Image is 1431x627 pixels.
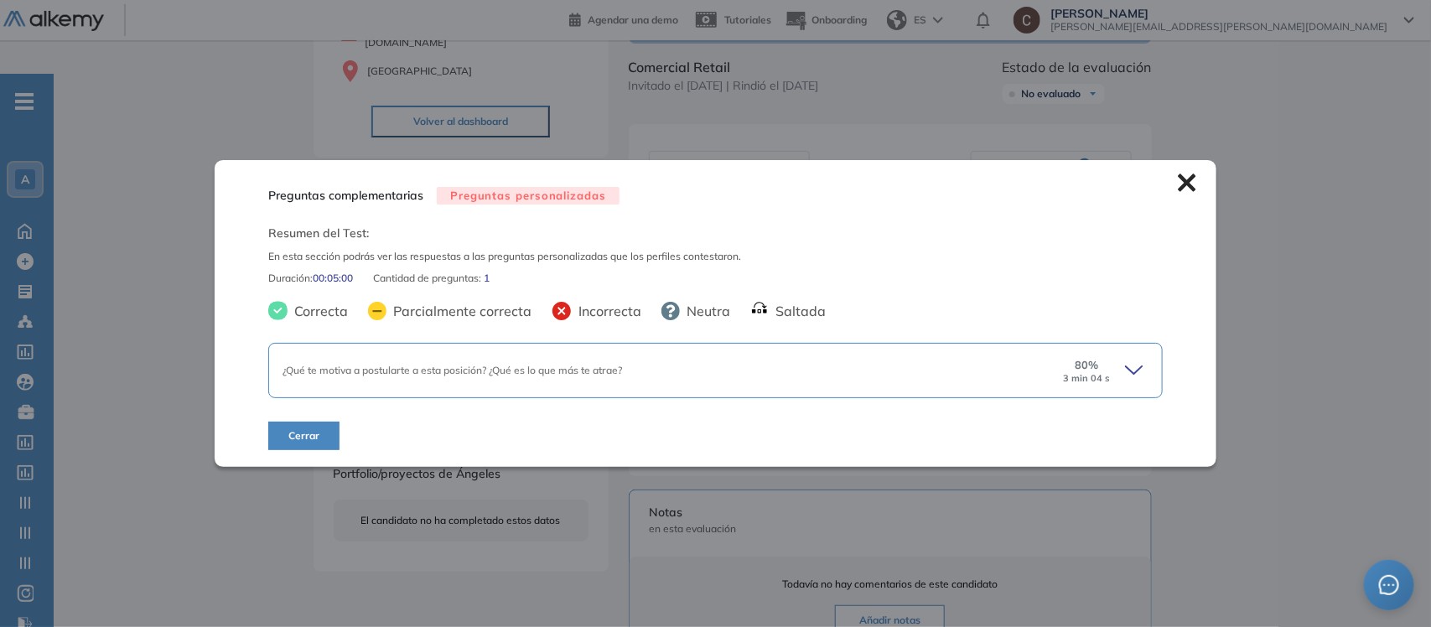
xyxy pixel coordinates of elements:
[288,428,319,443] span: Cerrar
[268,187,423,205] span: Preguntas complementarias
[268,271,313,286] span: Duración :
[484,271,490,286] span: 1
[268,422,340,450] button: Cerrar
[769,301,826,321] span: Saltada
[283,364,622,376] span: ¿Qué te motiva a postularte a esta posición? ¿Qué es lo que más te atrae?
[572,301,641,321] span: Incorrecta
[268,249,1163,264] span: En esta sección podrás ver las respuestas a las preguntas personalizadas que los perfiles contest...
[268,225,1163,242] span: Resumen del Test:
[437,187,620,205] span: Preguntas personalizadas
[1075,357,1098,373] span: 80 %
[373,271,484,286] span: Cantidad de preguntas:
[386,301,531,321] span: Parcialmente correcta
[313,271,353,286] span: 00:05:00
[680,301,730,321] span: Neutra
[288,301,348,321] span: Correcta
[1063,373,1110,384] small: 3 min 04 s
[1379,575,1399,595] span: message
